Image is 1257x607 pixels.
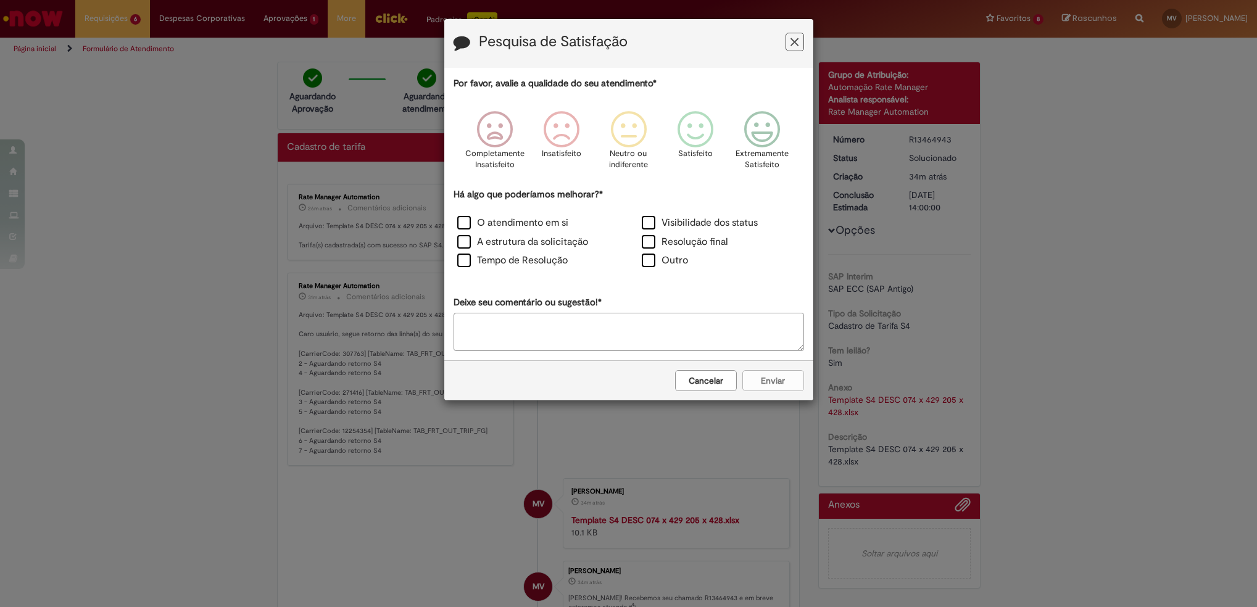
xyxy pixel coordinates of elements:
[736,148,789,171] p: Extremamente Satisfeito
[642,254,688,268] label: Outro
[454,296,602,309] label: Deixe seu comentário ou sugestão!*
[642,216,758,230] label: Visibilidade dos status
[678,148,713,160] p: Satisfeito
[542,148,581,160] p: Insatisfeito
[642,235,728,249] label: Resolução final
[457,216,568,230] label: O atendimento em si
[463,102,526,186] div: Completamente Insatisfeito
[454,188,804,271] div: Há algo que poderíamos melhorar?*
[664,102,727,186] div: Satisfeito
[731,102,794,186] div: Extremamente Satisfeito
[606,148,650,171] p: Neutro ou indiferente
[597,102,660,186] div: Neutro ou indiferente
[530,102,593,186] div: Insatisfeito
[457,235,588,249] label: A estrutura da solicitação
[675,370,737,391] button: Cancelar
[465,148,525,171] p: Completamente Insatisfeito
[479,34,628,50] label: Pesquisa de Satisfação
[454,77,657,90] label: Por favor, avalie a qualidade do seu atendimento*
[457,254,568,268] label: Tempo de Resolução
